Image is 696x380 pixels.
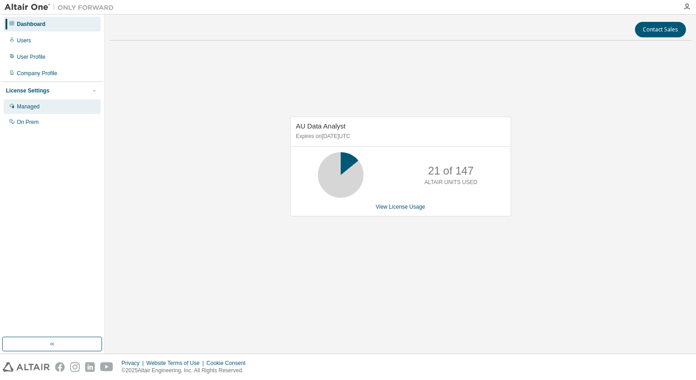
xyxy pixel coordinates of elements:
div: Users [17,37,31,44]
div: Cookie Consent [206,359,251,367]
div: Dashboard [17,21,46,28]
img: youtube.svg [100,362,113,372]
div: Privacy [122,359,146,367]
div: User Profile [17,53,46,61]
p: © 2025 Altair Engineering, Inc. All Rights Reserved. [122,367,251,375]
div: On Prem [17,118,39,126]
p: 21 of 147 [428,163,474,179]
div: Website Terms of Use [146,359,206,367]
p: Expires on [DATE] UTC [296,133,503,140]
img: linkedin.svg [85,362,95,372]
span: AU Data Analyst [296,122,346,130]
img: Altair One [5,3,118,12]
img: instagram.svg [70,362,80,372]
img: facebook.svg [55,362,65,372]
p: ALTAIR UNITS USED [425,179,477,186]
button: Contact Sales [635,22,686,37]
div: License Settings [6,87,49,94]
a: View License Usage [376,204,425,210]
div: Managed [17,103,40,110]
div: Company Profile [17,70,57,77]
img: altair_logo.svg [3,362,50,372]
